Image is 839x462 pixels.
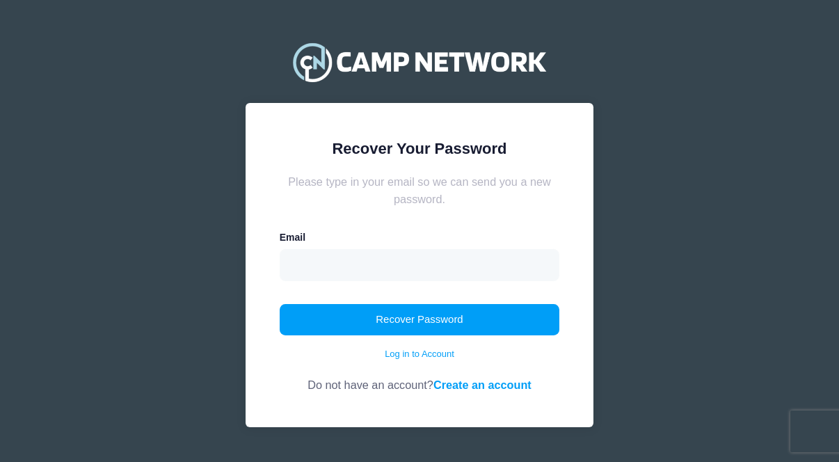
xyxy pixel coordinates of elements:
div: Recover Your Password [280,137,560,160]
div: Do not have an account? [280,360,560,393]
button: Recover Password [280,304,560,336]
a: Create an account [433,379,532,391]
img: Camp Network [287,34,552,90]
label: Email [280,230,305,245]
a: Log in to Account [385,347,454,361]
div: Please type in your email so we can send you a new password. [280,173,560,207]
